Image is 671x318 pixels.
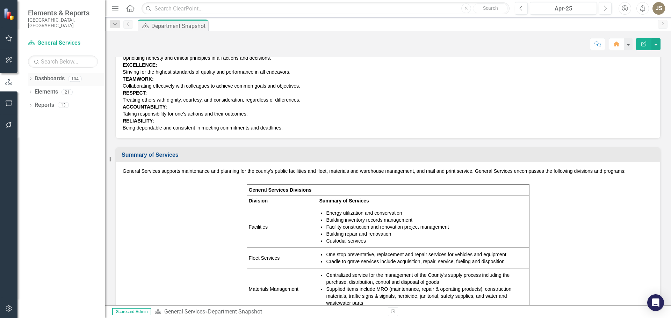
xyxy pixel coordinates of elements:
[123,118,154,124] strong: RELIABILITY:
[151,22,206,30] div: Department Snapshot
[123,168,653,176] p: General Services supports maintenance and planning for the county's public facilities and fleet, ...
[473,3,508,13] button: Search
[326,272,527,286] li: Centralized service for the management of the County's supply process including the purchase, dis...
[142,2,510,15] input: Search ClearPoint...
[122,152,657,158] h3: Summary of Services
[326,223,527,230] li: Facility construction and renovation project management
[28,9,98,17] span: Elements & Reports
[326,286,527,306] li: Supplied items include MRO (maintenance, repair & operating products), construction materials, tr...
[123,32,653,131] p: Willing to take new perspectives and do things differently. Upholding honesty and ethical princip...
[28,17,98,29] small: [GEOGRAPHIC_DATA], [GEOGRAPHIC_DATA]
[326,216,527,223] li: Building inventory records management
[28,56,98,68] input: Search Below...
[326,230,527,237] li: Building repair and renovation
[123,62,157,68] strong: EXCELLENCE:
[326,258,527,265] li: Cradle to grave services include acquisition, repair, service, fueling and disposition
[154,308,383,316] div: »
[249,198,268,204] span: Division
[35,75,65,83] a: Dashboards
[249,255,280,261] span: Fleet Services
[326,251,527,258] li: One stop preventative, replacement and repair services for vehicles and equipment
[326,209,527,216] li: Energy utilization and conservation
[62,89,73,95] div: 21
[58,102,69,108] div: 13
[123,90,147,96] strong: RESPECT:
[532,5,594,13] div: Apr-25
[3,8,16,20] img: ClearPoint Strategy
[35,88,58,96] a: Elements
[68,76,82,82] div: 104
[647,294,664,311] div: Open Intercom Messenger
[483,5,498,11] span: Search
[35,101,54,109] a: Reports
[319,198,369,204] span: Summary of Services
[208,308,262,315] div: Department Snapshot
[164,308,205,315] a: General Services
[530,2,597,15] button: Apr-25
[123,104,167,110] strong: ACCOUNTABILITY:
[326,237,527,244] li: Custodial services
[28,39,98,47] a: General Services
[249,187,312,193] strong: General Services Divisions
[112,308,151,315] span: Scorecard Admin
[249,224,268,230] span: Facilities
[652,2,665,15] button: JS
[249,286,298,292] span: Materials Management
[123,76,154,82] strong: TEAMWORK:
